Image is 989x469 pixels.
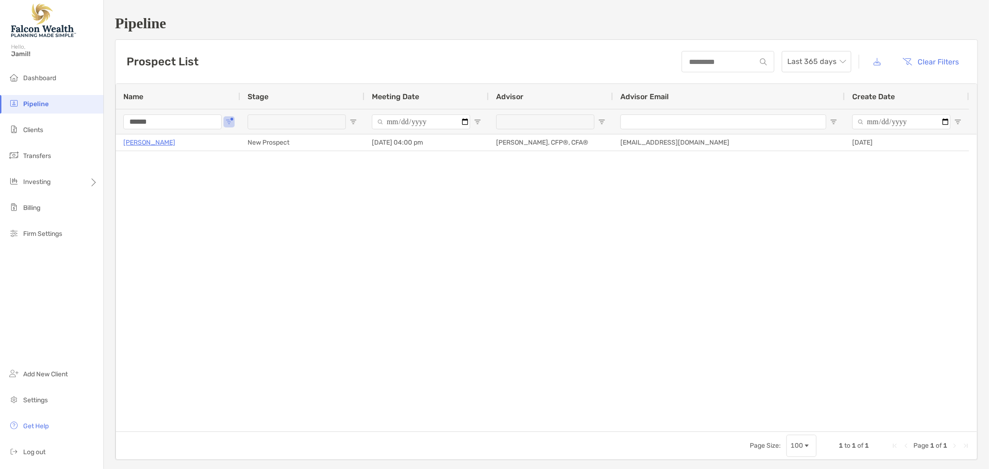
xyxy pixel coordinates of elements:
[8,124,19,135] img: clients icon
[23,152,51,160] span: Transfers
[115,15,978,32] h1: Pipeline
[962,442,970,450] div: Last Page
[620,92,669,101] span: Advisor Email
[123,92,143,101] span: Name
[23,74,56,82] span: Dashboard
[23,204,40,212] span: Billing
[123,137,175,148] a: [PERSON_NAME]
[8,368,19,379] img: add_new_client icon
[11,4,76,37] img: Falcon Wealth Planning Logo
[951,442,958,450] div: Next Page
[23,178,51,186] span: Investing
[11,50,98,58] span: Jamil!
[830,118,837,126] button: Open Filter Menu
[364,134,489,151] div: [DATE] 04:00 pm
[372,92,419,101] span: Meeting Date
[852,442,856,450] span: 1
[8,176,19,187] img: investing icon
[787,51,846,72] span: Last 365 days
[902,442,910,450] div: Previous Page
[857,442,863,450] span: of
[930,442,934,450] span: 1
[598,118,606,126] button: Open Filter Menu
[8,446,19,457] img: logout icon
[23,448,45,456] span: Log out
[936,442,942,450] span: of
[489,134,613,151] div: [PERSON_NAME], CFP®, CFA®
[896,51,966,72] button: Clear Filters
[620,114,826,129] input: Advisor Email Filter Input
[474,118,481,126] button: Open Filter Menu
[23,230,62,238] span: Firm Settings
[852,114,951,129] input: Create Date Filter Input
[372,114,470,129] input: Meeting Date Filter Input
[23,422,49,430] span: Get Help
[240,134,364,151] div: New Prospect
[248,92,268,101] span: Stage
[750,442,781,450] div: Page Size:
[844,442,850,450] span: to
[913,442,929,450] span: Page
[127,55,198,68] h3: Prospect List
[865,442,869,450] span: 1
[225,118,233,126] button: Open Filter Menu
[8,150,19,161] img: transfers icon
[845,134,969,151] div: [DATE]
[23,396,48,404] span: Settings
[613,134,845,151] div: [EMAIL_ADDRESS][DOMAIN_NAME]
[496,92,523,101] span: Advisor
[23,126,43,134] span: Clients
[23,100,49,108] span: Pipeline
[954,118,962,126] button: Open Filter Menu
[760,58,767,65] img: input icon
[8,72,19,83] img: dashboard icon
[852,92,895,101] span: Create Date
[23,370,68,378] span: Add New Client
[8,420,19,431] img: get-help icon
[786,435,817,457] div: Page Size
[123,114,222,129] input: Name Filter Input
[791,442,803,450] div: 100
[943,442,947,450] span: 1
[8,98,19,109] img: pipeline icon
[8,228,19,239] img: firm-settings icon
[8,394,19,405] img: settings icon
[891,442,899,450] div: First Page
[350,118,357,126] button: Open Filter Menu
[8,202,19,213] img: billing icon
[839,442,843,450] span: 1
